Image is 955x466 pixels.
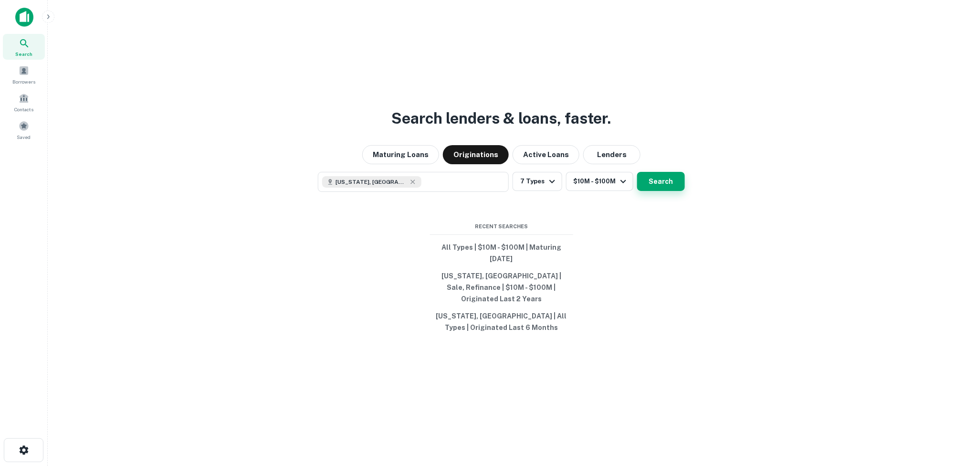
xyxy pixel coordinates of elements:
button: [US_STATE], [GEOGRAPHIC_DATA] | All Types | Originated Last 6 Months [430,307,573,336]
span: Contacts [14,106,33,113]
iframe: Chat Widget [907,390,955,435]
span: [US_STATE], [GEOGRAPHIC_DATA] [336,178,407,186]
a: Contacts [3,89,45,115]
button: 7 Types [513,172,562,191]
a: Borrowers [3,62,45,87]
button: [US_STATE], [GEOGRAPHIC_DATA] | Sale, Refinance | $10M - $100M | Originated Last 2 Years [430,267,573,307]
a: Saved [3,117,45,143]
h3: Search lenders & loans, faster. [392,107,611,130]
img: capitalize-icon.png [15,8,33,27]
span: Recent Searches [430,222,573,231]
button: $10M - $100M [566,172,633,191]
button: Lenders [583,145,640,164]
a: Search [3,34,45,60]
button: [US_STATE], [GEOGRAPHIC_DATA] [318,172,509,192]
span: Saved [17,133,31,141]
button: Originations [443,145,509,164]
button: Search [637,172,685,191]
button: All Types | $10M - $100M | Maturing [DATE] [430,239,573,267]
button: Maturing Loans [362,145,439,164]
span: Search [15,50,32,58]
span: Borrowers [12,78,35,85]
button: Active Loans [513,145,579,164]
